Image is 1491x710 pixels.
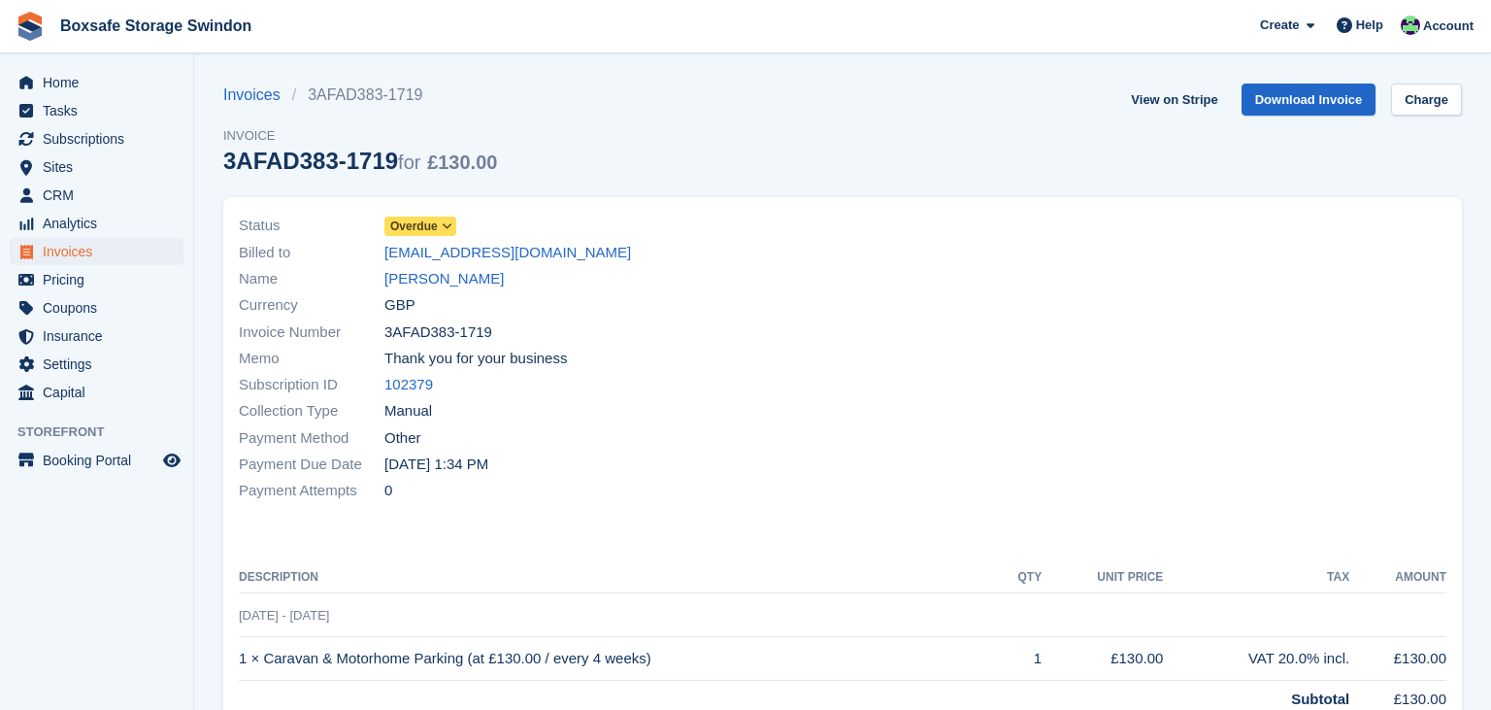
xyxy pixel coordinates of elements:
[384,480,392,502] span: 0
[43,351,159,378] span: Settings
[398,152,420,173] span: for
[239,242,384,264] span: Billed to
[43,153,159,181] span: Sites
[1042,562,1163,593] th: Unit Price
[10,322,183,350] a: menu
[10,379,183,406] a: menu
[223,84,292,107] a: Invoices
[1349,680,1446,710] td: £130.00
[384,374,433,396] a: 102379
[239,215,384,237] span: Status
[998,637,1042,681] td: 1
[1423,17,1474,36] span: Account
[1042,637,1163,681] td: £130.00
[239,480,384,502] span: Payment Attempts
[427,152,497,173] span: £130.00
[1391,84,1462,116] a: Charge
[239,348,384,370] span: Memo
[1349,562,1446,593] th: Amount
[1356,16,1383,35] span: Help
[1291,691,1349,707] strong: Subtotal
[390,218,438,235] span: Overdue
[384,321,492,344] span: 3AFAD383-1719
[239,454,384,476] span: Payment Due Date
[384,454,488,476] time: 2025-08-20 12:34:47 UTC
[43,97,159,124] span: Tasks
[223,84,497,107] nav: breadcrumbs
[384,294,415,317] span: GBP
[10,210,183,237] a: menu
[160,449,183,472] a: Preview store
[239,608,329,623] span: [DATE] - [DATE]
[10,182,183,209] a: menu
[1349,637,1446,681] td: £130.00
[239,374,384,396] span: Subscription ID
[1163,648,1349,670] div: VAT 20.0% incl.
[1401,16,1420,35] img: Kim Virabi
[223,126,497,146] span: Invoice
[239,562,998,593] th: Description
[384,215,456,237] a: Overdue
[43,379,159,406] span: Capital
[43,125,159,152] span: Subscriptions
[16,12,45,41] img: stora-icon-8386f47178a22dfd0bd8f6a31ec36ba5ce8667c1dd55bd0f319d3a0aa187defe.svg
[239,268,384,290] span: Name
[10,294,183,321] a: menu
[384,400,432,423] span: Manual
[998,562,1042,593] th: QTY
[43,447,159,474] span: Booking Portal
[384,427,421,450] span: Other
[43,69,159,96] span: Home
[43,294,159,321] span: Coupons
[10,266,183,293] a: menu
[10,125,183,152] a: menu
[10,69,183,96] a: menu
[223,148,497,174] div: 3AFAD383-1719
[1163,562,1349,593] th: Tax
[17,423,193,442] span: Storefront
[43,322,159,350] span: Insurance
[384,268,504,290] a: [PERSON_NAME]
[43,210,159,237] span: Analytics
[1260,16,1299,35] span: Create
[43,182,159,209] span: CRM
[10,238,183,265] a: menu
[10,447,183,474] a: menu
[239,321,384,344] span: Invoice Number
[10,97,183,124] a: menu
[43,266,159,293] span: Pricing
[1242,84,1376,116] a: Download Invoice
[52,10,259,42] a: Boxsafe Storage Swindon
[10,153,183,181] a: menu
[239,400,384,423] span: Collection Type
[239,427,384,450] span: Payment Method
[384,348,567,370] span: Thank you for your business
[1123,84,1225,116] a: View on Stripe
[10,351,183,378] a: menu
[43,238,159,265] span: Invoices
[239,637,998,681] td: 1 × Caravan & Motorhome Parking (at £130.00 / every 4 weeks)
[239,294,384,317] span: Currency
[384,242,631,264] a: [EMAIL_ADDRESS][DOMAIN_NAME]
